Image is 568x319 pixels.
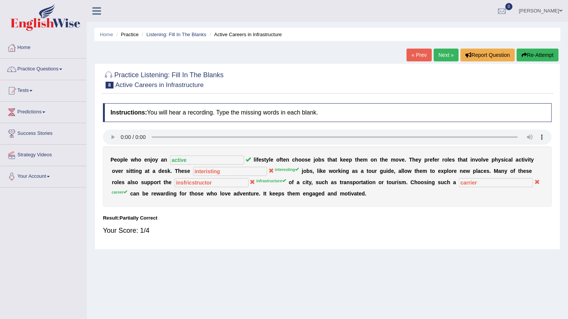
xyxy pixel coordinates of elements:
[419,168,422,174] b: e
[434,49,459,61] a: Next »
[135,168,139,174] b: n
[492,157,495,163] b: p
[422,168,427,174] b: m
[359,179,361,185] b: r
[154,179,157,185] b: o
[142,191,146,197] b: b
[476,168,478,174] b: l
[529,168,532,174] b: e
[264,157,266,163] b: t
[447,179,450,185] b: h
[0,80,86,99] a: Tests
[289,179,292,185] b: o
[170,156,244,165] input: blank
[343,157,346,163] b: e
[111,109,147,116] b: Instructions:
[162,168,165,174] b: e
[112,168,115,174] b: o
[341,168,343,174] b: i
[118,168,121,174] b: e
[322,179,325,185] b: c
[366,179,368,185] b: t
[372,168,375,174] b: u
[120,157,124,163] b: p
[175,168,178,174] b: T
[406,179,408,185] b: .
[352,168,355,174] b: a
[447,168,449,174] b: l
[308,157,311,163] b: e
[130,168,132,174] b: t
[405,157,406,163] b: .
[399,179,402,185] b: s
[403,168,404,174] b: l
[147,179,150,185] b: p
[437,157,439,163] b: r
[115,81,204,89] small: Active Careers in Infrastructure
[398,168,401,174] b: a
[459,178,533,187] input: blank
[460,168,463,174] b: n
[355,168,358,174] b: s
[481,157,483,163] b: l
[305,157,308,163] b: s
[395,179,397,185] b: r
[461,49,515,61] button: Report Question
[276,157,280,163] b: o
[487,168,490,174] b: s
[353,179,356,185] b: p
[315,157,319,163] b: o
[466,168,470,174] b: w
[409,157,413,163] b: T
[158,168,162,174] b: d
[316,179,319,185] b: s
[350,179,353,185] b: s
[309,179,312,185] b: y
[401,168,403,174] b: l
[368,168,372,174] b: o
[383,168,387,174] b: u
[442,157,444,163] b: r
[255,157,257,163] b: i
[454,168,457,174] b: e
[310,168,313,174] b: s
[419,157,422,163] b: y
[449,168,452,174] b: o
[144,179,147,185] b: u
[407,49,431,61] a: « Prev
[134,168,135,174] b: i
[115,168,118,174] b: v
[501,157,504,163] b: s
[380,157,382,163] b: t
[146,32,206,37] a: Listening: Fill In The Blanks
[331,179,334,185] b: a
[444,157,448,163] b: o
[428,179,432,185] b: n
[522,157,523,163] b: t
[342,168,346,174] b: n
[257,157,259,163] b: f
[333,168,336,174] b: o
[382,179,384,185] b: r
[131,157,135,163] b: w
[136,191,140,197] b: n
[112,179,114,185] b: r
[319,168,320,174] b: i
[396,157,399,163] b: o
[208,31,282,38] li: Active Careers in Infrastructure
[132,168,134,174] b: t
[523,168,526,174] b: e
[346,157,349,163] b: e
[184,168,187,174] b: s
[292,157,295,163] b: c
[114,31,138,38] li: Practice
[453,179,456,185] b: a
[379,179,382,185] b: o
[391,157,395,163] b: m
[103,103,552,122] h4: You will hear a recording. Type the missing words in each blank.
[421,179,424,185] b: o
[314,157,315,163] b: j
[303,168,307,174] b: o
[338,168,341,174] b: k
[505,168,508,174] b: y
